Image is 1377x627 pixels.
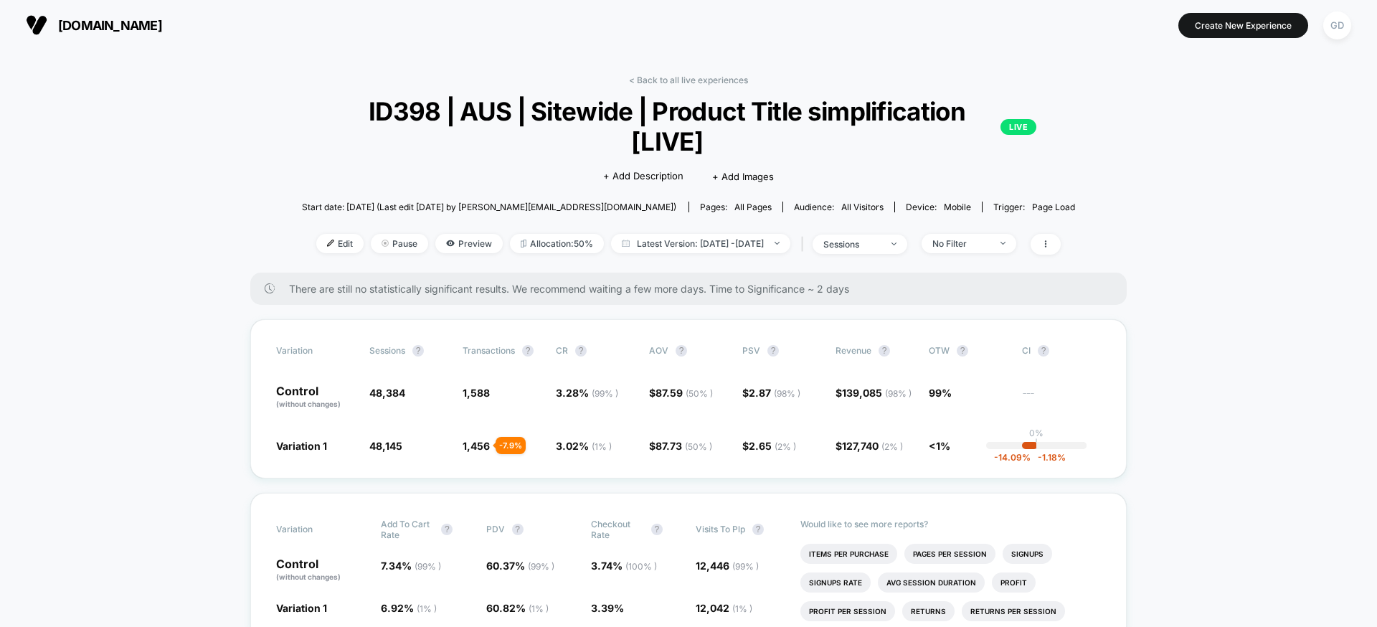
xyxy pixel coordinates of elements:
[904,544,995,564] li: Pages Per Session
[276,572,341,581] span: (without changes)
[881,441,903,452] span: ( 2 % )
[276,519,355,540] span: Variation
[1003,544,1052,564] li: Signups
[842,440,903,452] span: 127,740
[696,602,752,614] span: 12,042
[381,519,434,540] span: Add To Cart Rate
[441,524,453,535] button: ?
[894,202,982,212] span: Device:
[656,440,712,452] span: 87.73
[798,234,813,255] span: |
[276,385,355,410] p: Control
[957,345,968,357] button: ?
[649,387,713,399] span: $
[276,400,341,408] span: (without changes)
[823,239,881,250] div: sessions
[836,440,903,452] span: $
[676,345,687,357] button: ?
[749,440,796,452] span: 2.65
[463,345,515,356] span: Transactions
[435,234,503,253] span: Preview
[496,437,526,454] div: - 7.9 %
[382,240,389,247] img: end
[58,18,162,33] span: [DOMAIN_NAME]
[591,519,644,540] span: Checkout Rate
[1032,202,1075,212] span: Page Load
[1178,13,1308,38] button: Create New Experience
[696,524,745,534] span: Visits To Plp
[1323,11,1351,39] div: GD
[622,240,630,247] img: calendar
[885,388,912,399] span: ( 98 % )
[732,603,752,614] span: ( 1 % )
[902,601,955,621] li: Returns
[1035,438,1038,449] p: |
[932,238,990,249] div: No Filter
[836,345,871,356] span: Revenue
[649,440,712,452] span: $
[512,524,524,535] button: ?
[749,387,800,399] span: 2.87
[929,345,1008,357] span: OTW
[521,240,526,247] img: rebalance
[841,202,884,212] span: All Visitors
[836,387,912,399] span: $
[327,240,334,247] img: edit
[994,452,1031,463] span: -14.09 %
[1029,428,1044,438] p: 0%
[929,440,950,452] span: <1%
[486,602,549,614] span: 60.82 %
[752,524,764,535] button: ?
[775,242,780,245] img: end
[944,202,971,212] span: mobile
[591,602,624,614] span: 3.39 %
[651,524,663,535] button: ?
[556,345,568,356] span: CR
[1022,345,1101,357] span: CI
[575,345,587,357] button: ?
[742,387,800,399] span: $
[696,560,759,572] span: 12,446
[276,558,366,583] p: Control
[316,234,364,253] span: Edit
[891,242,896,245] img: end
[712,171,774,182] span: + Add Images
[463,387,490,399] span: 1,588
[369,440,402,452] span: 48,145
[486,560,554,572] span: 60.37 %
[486,524,505,534] span: PDV
[1319,11,1355,40] button: GD
[1000,119,1036,135] p: LIVE
[962,601,1065,621] li: Returns Per Session
[556,440,612,452] span: 3.02 %
[700,202,772,212] div: Pages:
[742,345,760,356] span: PSV
[774,388,800,399] span: ( 98 % )
[369,345,405,356] span: Sessions
[276,440,327,452] span: Variation 1
[381,602,437,614] span: 6.92 %
[878,572,985,593] li: Avg Session Duration
[800,572,871,593] li: Signups Rate
[1000,242,1005,245] img: end
[1038,345,1049,357] button: ?
[22,14,166,37] button: [DOMAIN_NAME]
[685,441,712,452] span: ( 50 % )
[992,572,1036,593] li: Profit
[1031,452,1066,463] span: -1.18 %
[522,345,534,357] button: ?
[289,283,1098,295] span: There are still no statistically significant results. We recommend waiting a few more days . Time...
[591,560,657,572] span: 3.74 %
[371,234,428,253] span: Pause
[629,75,748,85] a: < Back to all live experiences
[800,519,1101,529] p: Would like to see more reports?
[775,441,796,452] span: ( 2 % )
[276,602,327,614] span: Variation 1
[800,601,895,621] li: Profit Per Session
[734,202,772,212] span: all pages
[649,345,668,356] span: AOV
[656,387,713,399] span: 87.59
[463,440,490,452] span: 1,456
[415,561,441,572] span: ( 99 % )
[556,387,618,399] span: 3.28 %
